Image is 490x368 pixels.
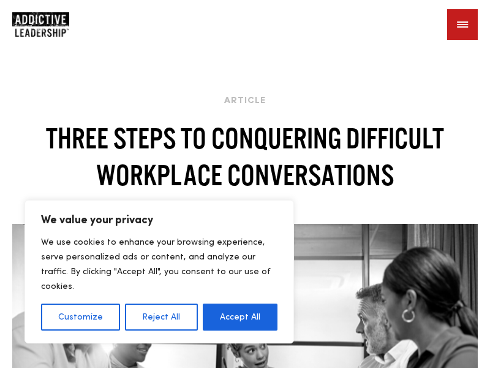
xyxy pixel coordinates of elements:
a: Article [224,96,266,105]
div: We value your privacy [24,200,294,343]
button: Accept All [203,304,277,331]
p: We value your privacy [41,213,277,228]
a: Home [12,12,86,37]
h2: Three steps to conquering difficult workplace conversations [12,120,478,193]
button: Reject All [125,304,197,331]
button: Customize [41,304,120,331]
p: We use cookies to enhance your browsing experience, serve personalized ads or content, and analyz... [41,235,277,294]
img: Company Logo [12,12,69,37]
